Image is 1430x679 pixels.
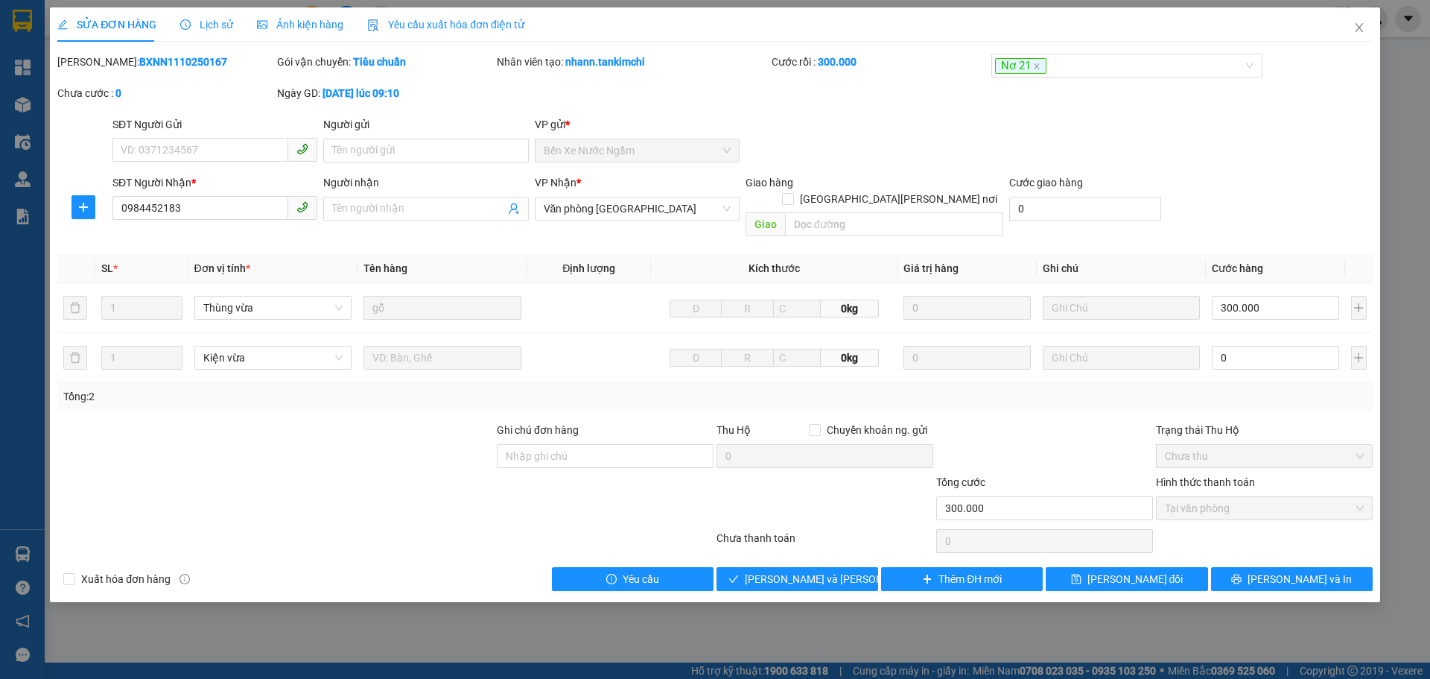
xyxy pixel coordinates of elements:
[1046,567,1207,591] button: save[PERSON_NAME] đổi
[322,87,399,99] b: [DATE] lúc 09:10
[821,349,879,367] span: 0kg
[746,177,793,189] span: Giao hàng
[936,476,985,488] span: Tổng cước
[1231,574,1242,586] span: printer
[57,54,274,70] div: [PERSON_NAME]:
[179,574,190,584] span: info-circle
[1351,296,1367,320] button: plus
[938,571,1002,587] span: Thêm ĐH mới
[71,195,95,219] button: plus
[821,422,933,438] span: Chuyển khoản ng. gửi
[903,346,1030,370] input: 0
[995,58,1046,75] span: Nơ 21
[296,201,308,213] span: phone
[1165,497,1364,519] span: Tại văn phòng
[745,571,946,587] span: [PERSON_NAME] và [PERSON_NAME] hàng
[323,174,528,191] div: Người nhận
[1351,346,1367,370] button: plus
[749,262,800,274] span: Kích thước
[552,567,714,591] button: exclamation-circleYêu cầu
[903,296,1030,320] input: 0
[323,116,528,133] div: Người gửi
[746,212,785,236] span: Giao
[63,388,552,405] div: Tổng: 2
[1248,571,1352,587] span: [PERSON_NAME] và In
[721,300,774,318] input: R
[57,19,68,30] span: edit
[1087,571,1183,587] span: [PERSON_NAME] đổi
[772,54,988,70] div: Cước rồi :
[277,54,494,70] div: Gói vận chuyển:
[257,19,267,30] span: picture
[716,567,878,591] button: check[PERSON_NAME] và [PERSON_NAME] hàng
[296,143,308,155] span: phone
[728,574,739,586] span: check
[1009,177,1083,189] label: Cước giao hàng
[115,87,121,99] b: 0
[363,346,521,370] input: VD: Bàn, Ghế
[881,567,1043,591] button: plusThêm ĐH mới
[57,19,156,31] span: SỬA ĐƠN HÀNG
[367,19,379,31] img: icon
[112,116,317,133] div: SĐT Người Gửi
[1071,574,1081,586] span: save
[721,349,774,367] input: R
[1212,262,1263,274] span: Cước hàng
[1033,63,1040,70] span: close
[1211,567,1373,591] button: printer[PERSON_NAME] và In
[63,296,87,320] button: delete
[1043,346,1201,370] input: Ghi Chú
[72,201,95,213] span: plus
[544,198,731,220] span: Văn phòng Đà Nẵng
[544,139,731,162] span: Bến Xe Nước Ngầm
[773,349,821,367] input: C
[508,203,520,215] span: user-add
[1353,22,1365,34] span: close
[606,574,617,586] span: exclamation-circle
[818,56,857,68] b: 300.000
[353,56,406,68] b: Tiêu chuẩn
[75,571,177,587] span: Xuất hóa đơn hàng
[180,19,233,31] span: Lịch sử
[194,262,250,274] span: Đơn vị tính
[139,56,227,68] b: BXNN1110250167
[903,262,959,274] span: Giá trị hàng
[203,347,343,369] span: Kiện vừa
[363,296,521,320] input: VD: Bàn, Ghế
[1165,445,1364,467] span: Chưa thu
[821,300,879,318] span: 0kg
[180,19,191,30] span: clock-circle
[497,424,579,436] label: Ghi chú đơn hàng
[565,56,645,68] b: nhann.tankimchi
[367,19,524,31] span: Yêu cầu xuất hóa đơn điện tử
[1338,7,1380,49] button: Close
[101,262,113,274] span: SL
[112,174,317,191] div: SĐT Người Nhận
[1009,197,1161,221] input: Cước giao hàng
[277,85,494,101] div: Ngày GD:
[562,262,615,274] span: Định lượng
[203,297,343,319] span: Thùng vừa
[785,212,1003,236] input: Dọc đường
[57,85,274,101] div: Chưa cước :
[497,444,714,468] input: Ghi chú đơn hàng
[922,574,932,586] span: plus
[535,177,576,189] span: VP Nhận
[535,116,740,133] div: VP gửi
[670,300,722,318] input: D
[63,346,87,370] button: delete
[773,300,821,318] input: C
[794,191,1003,207] span: [GEOGRAPHIC_DATA][PERSON_NAME] nơi
[716,424,751,436] span: Thu Hộ
[715,530,935,556] div: Chưa thanh toán
[1156,476,1255,488] label: Hình thức thanh toán
[623,571,659,587] span: Yêu cầu
[1043,296,1201,320] input: Ghi Chú
[257,19,343,31] span: Ảnh kiện hàng
[363,262,407,274] span: Tên hàng
[670,349,722,367] input: D
[497,54,769,70] div: Nhân viên tạo:
[1156,422,1373,438] div: Trạng thái Thu Hộ
[1037,254,1207,283] th: Ghi chú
